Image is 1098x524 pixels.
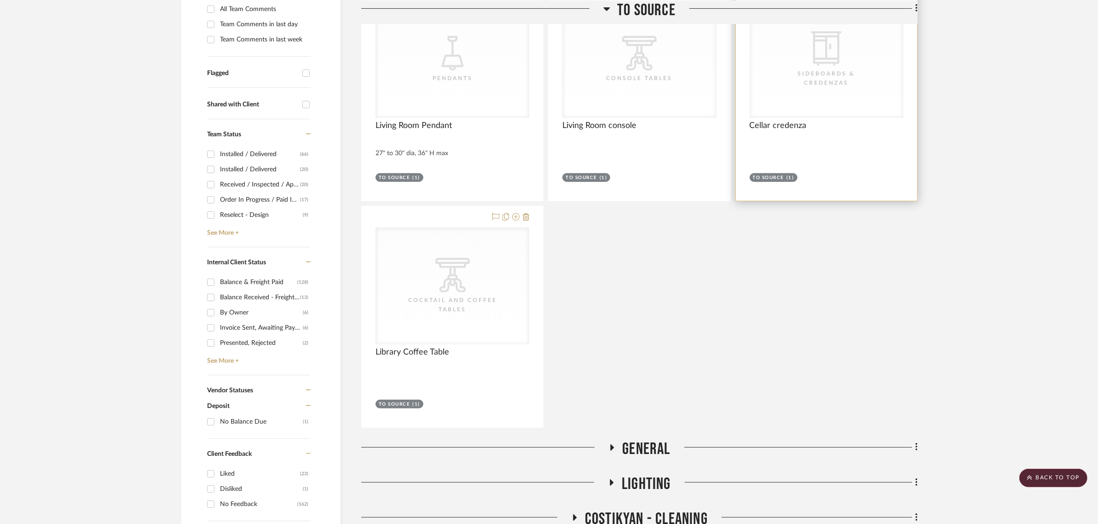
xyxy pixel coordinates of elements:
div: Reselect - Design [220,208,303,222]
div: Installed / Delivered [220,147,300,162]
div: (128) [297,275,308,290]
span: Cellar credenza [750,121,807,131]
div: 0 [563,1,716,117]
div: 0 [376,1,529,117]
div: No Feedback [220,497,297,512]
div: Flagged [207,70,298,77]
div: All Team Comments [220,2,308,17]
div: (162) [297,497,308,512]
div: (13) [300,290,308,305]
div: (1) [786,175,794,181]
div: Balance Received - Freight Due [220,290,300,305]
div: Disliked [220,482,303,496]
span: General [622,439,670,459]
span: Living Room console [562,121,636,131]
div: Team Comments in last week [220,32,308,47]
div: (20) [300,162,308,177]
div: Team Comments in last day [220,17,308,32]
div: Cocktail and Coffee Tables [406,296,498,314]
div: (1) [303,482,308,496]
div: To Source [379,401,410,408]
div: (23) [300,466,308,481]
div: (1) [413,401,421,408]
div: Presented, Rejected [220,336,303,350]
div: (2) [303,336,308,350]
div: (6) [303,305,308,320]
div: (66) [300,147,308,162]
div: Shared with Client [207,101,298,109]
span: Internal Client Status [207,259,266,266]
div: Installed / Delivered [220,162,300,177]
div: 0 [750,1,903,117]
div: 0 [376,228,529,344]
span: Living Room Pendant [376,121,452,131]
div: (17) [300,192,308,207]
span: Client Feedback [207,451,252,457]
div: (20) [300,177,308,192]
div: (9) [303,208,308,222]
span: Library Coffee Table [376,347,449,357]
div: Pendants [406,74,498,83]
div: Sideboards & Credenzas [780,69,873,87]
span: Lighting [622,474,671,494]
div: (6) [303,320,308,335]
a: See More + [205,350,311,365]
a: See More + [205,222,311,237]
div: To Source [753,175,785,181]
div: No Balance Due [220,414,303,429]
div: Liked [220,466,300,481]
div: By Owner [220,305,303,320]
span: Deposit [207,403,230,409]
div: To Source [379,175,410,181]
div: (1) [600,175,607,181]
div: (1) [303,414,308,429]
div: Received / Inspected / Approved [220,177,300,192]
span: Team Status [207,131,241,138]
div: Order In Progress / Paid In Full w/ Freight, No Balance due [220,192,300,207]
div: To Source [566,175,597,181]
div: Balance & Freight Paid [220,275,297,290]
div: (1) [413,175,421,181]
scroll-to-top-button: BACK TO TOP [1019,469,1087,487]
div: Console Tables [593,74,685,83]
span: Vendor Statuses [207,387,253,394]
div: Invoice Sent, Awaiting Payment [220,320,303,335]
